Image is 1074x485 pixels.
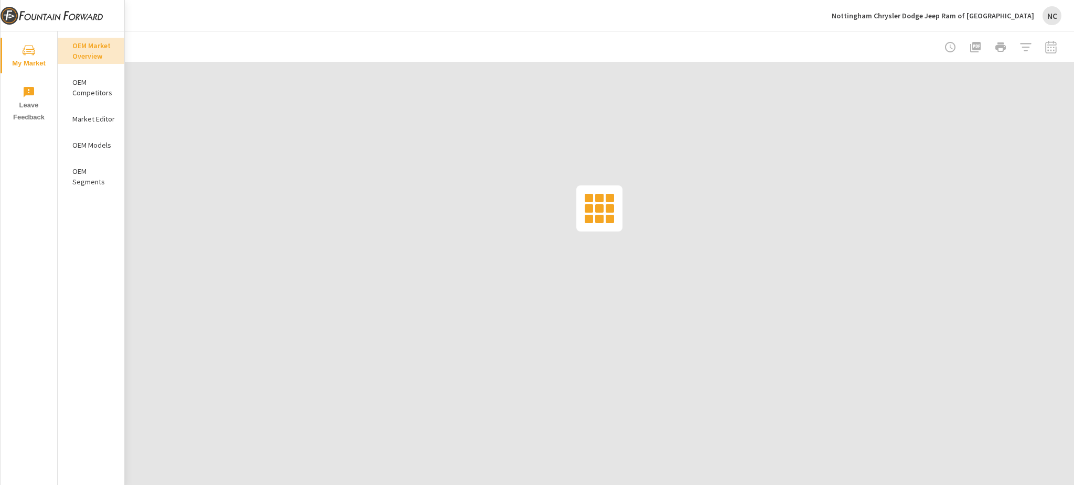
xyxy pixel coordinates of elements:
[58,163,124,190] div: OEM Segments
[58,137,124,153] div: OEM Models
[1,31,57,128] div: nav menu
[1043,6,1061,25] div: NC
[58,74,124,101] div: OEM Competitors
[832,11,1034,20] p: Nottingham Chrysler Dodge Jeep Ram of [GEOGRAPHIC_DATA]
[72,114,116,124] p: Market Editor
[58,38,124,64] div: OEM Market Overview
[72,77,116,98] p: OEM Competitors
[4,86,54,124] span: Leave Feedback
[58,111,124,127] div: Market Editor
[72,166,116,187] p: OEM Segments
[72,140,116,150] p: OEM Models
[4,44,54,70] span: My Market
[72,40,116,61] p: OEM Market Overview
